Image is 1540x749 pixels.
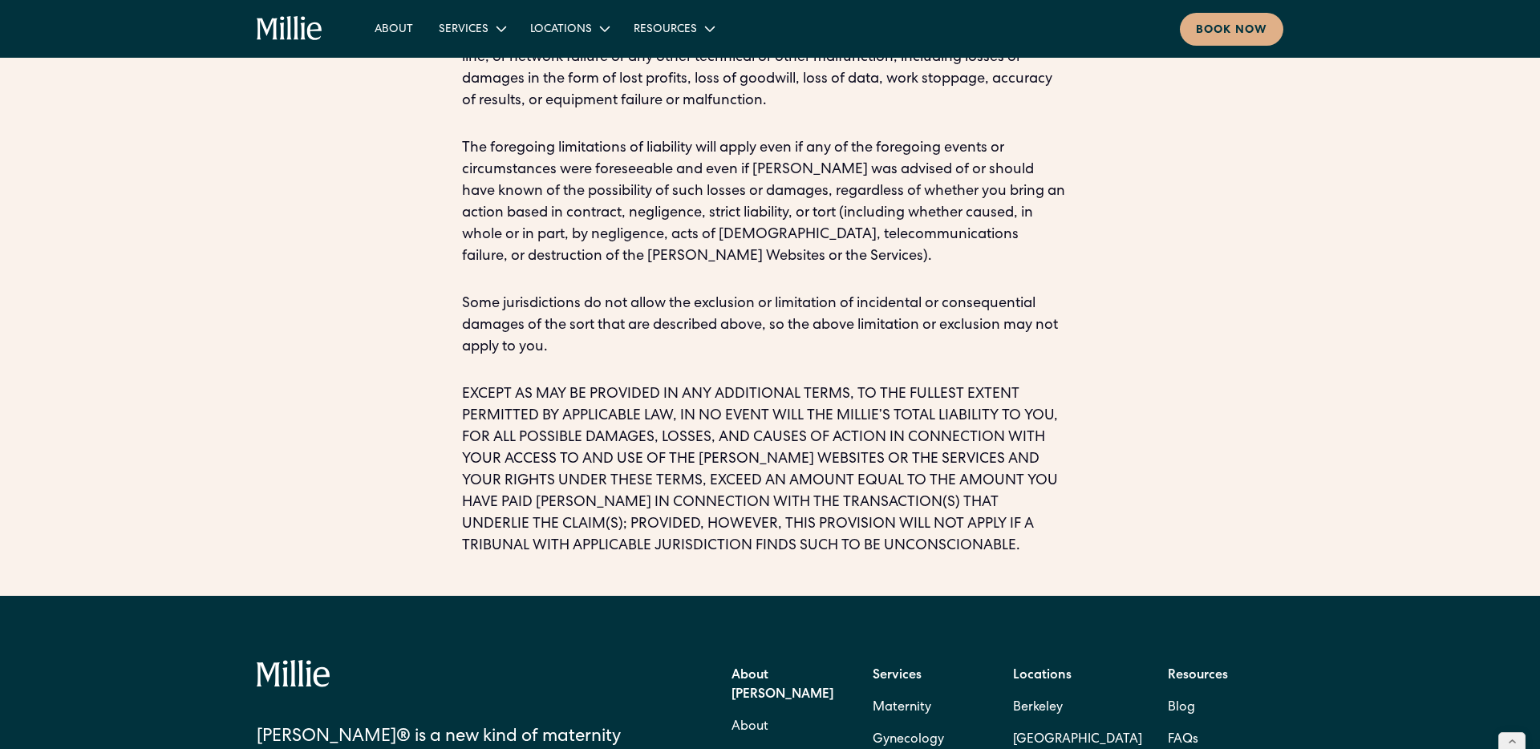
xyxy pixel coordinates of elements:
a: home [257,16,323,42]
strong: Resources [1168,670,1228,682]
a: Berkeley [1013,692,1142,724]
p: The foregoing limitations of liability will apply even if any of the foregoing events or circumst... [462,138,1078,268]
strong: Locations [1013,670,1072,682]
a: About [731,711,768,743]
div: Services [439,22,488,38]
div: Locations [530,22,592,38]
a: Maternity [873,692,931,724]
div: Resources [621,15,726,42]
a: Blog [1168,692,1195,724]
p: Some jurisdictions do not allow the exclusion or limitation of incidental or consequential damage... [462,294,1078,358]
div: Resources [634,22,697,38]
div: Services [426,15,517,42]
p: EXCEPT AS MAY BE PROVIDED IN ANY ADDITIONAL TERMS, TO THE FULLEST EXTENT PERMITTED BY APPLICABLE ... [462,384,1078,557]
strong: Services [873,670,922,682]
a: Book now [1180,13,1283,46]
div: Book now [1196,22,1267,39]
a: About [362,15,426,42]
strong: About [PERSON_NAME] [731,670,833,702]
div: Locations [517,15,621,42]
